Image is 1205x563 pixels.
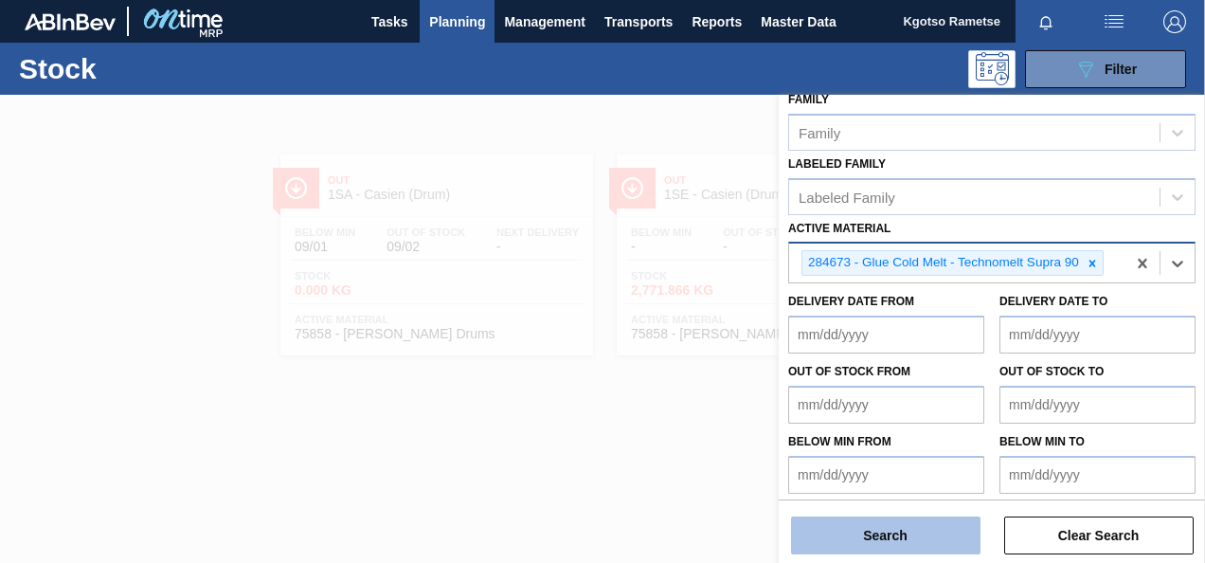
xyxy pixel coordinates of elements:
[761,10,836,33] span: Master Data
[999,365,1104,378] label: Out of Stock to
[504,10,585,33] span: Management
[1163,10,1186,33] img: Logout
[1103,10,1125,33] img: userActions
[1025,50,1186,88] button: Filter
[1105,62,1137,77] span: Filter
[369,10,410,33] span: Tasks
[799,189,895,205] div: Labeled Family
[802,251,1082,275] div: 284673 - Glue Cold Melt - Technomelt Supra 90
[999,295,1107,308] label: Delivery Date to
[788,435,891,448] label: Below Min from
[788,456,984,494] input: mm/dd/yyyy
[429,10,485,33] span: Planning
[968,50,1016,88] div: Programming: no user selected
[788,157,886,171] label: Labeled Family
[999,386,1196,424] input: mm/dd/yyyy
[788,365,910,378] label: Out of Stock from
[692,10,742,33] span: Reports
[788,386,984,424] input: mm/dd/yyyy
[25,13,116,30] img: TNhmsLtSVTkK8tSr43FrP2fwEKptu5GPRR3wAAAABJRU5ErkJggg==
[999,456,1196,494] input: mm/dd/yyyy
[799,124,840,140] div: Family
[788,295,914,308] label: Delivery Date from
[999,435,1085,448] label: Below Min to
[604,10,673,33] span: Transports
[788,222,890,235] label: Active Material
[999,316,1196,354] input: mm/dd/yyyy
[19,58,280,80] h1: Stock
[1016,9,1076,35] button: Notifications
[788,316,984,354] input: mm/dd/yyyy
[788,93,829,106] label: Family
